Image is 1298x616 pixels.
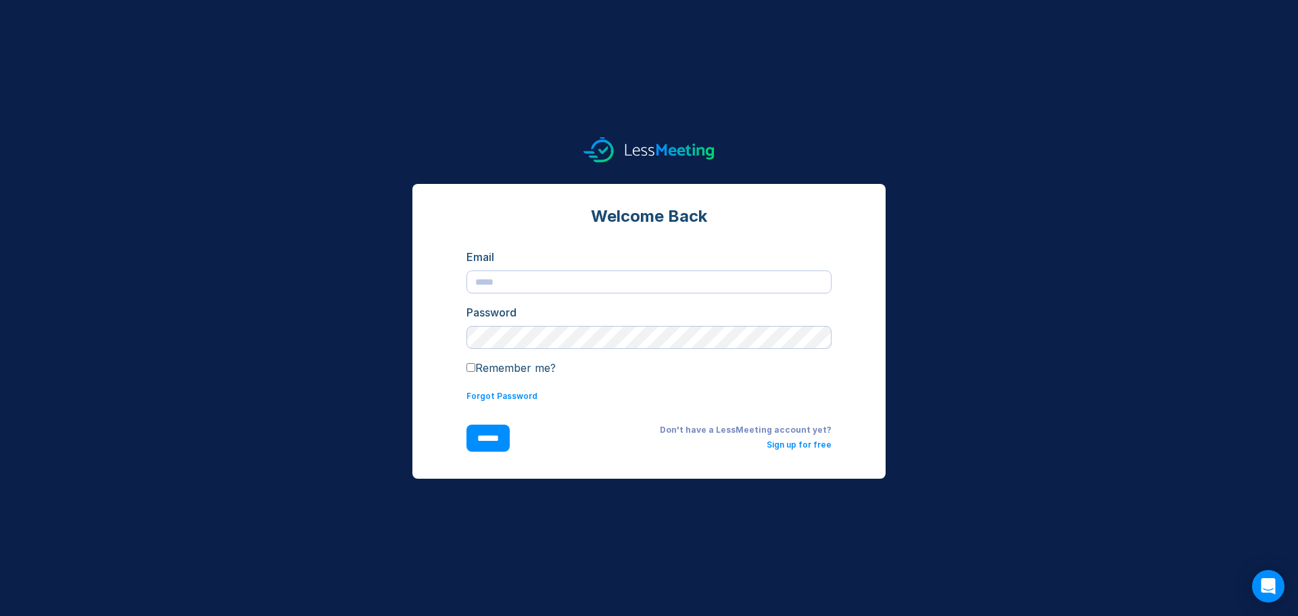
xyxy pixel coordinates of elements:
[531,425,832,435] div: Don't have a LessMeeting account yet?
[583,137,715,162] img: logo.svg
[466,304,832,321] div: Password
[466,391,537,401] a: Forgot Password
[466,363,475,372] input: Remember me?
[767,440,832,450] a: Sign up for free
[466,206,832,227] div: Welcome Back
[466,361,556,375] label: Remember me?
[466,249,832,265] div: Email
[1252,570,1284,602] div: Open Intercom Messenger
